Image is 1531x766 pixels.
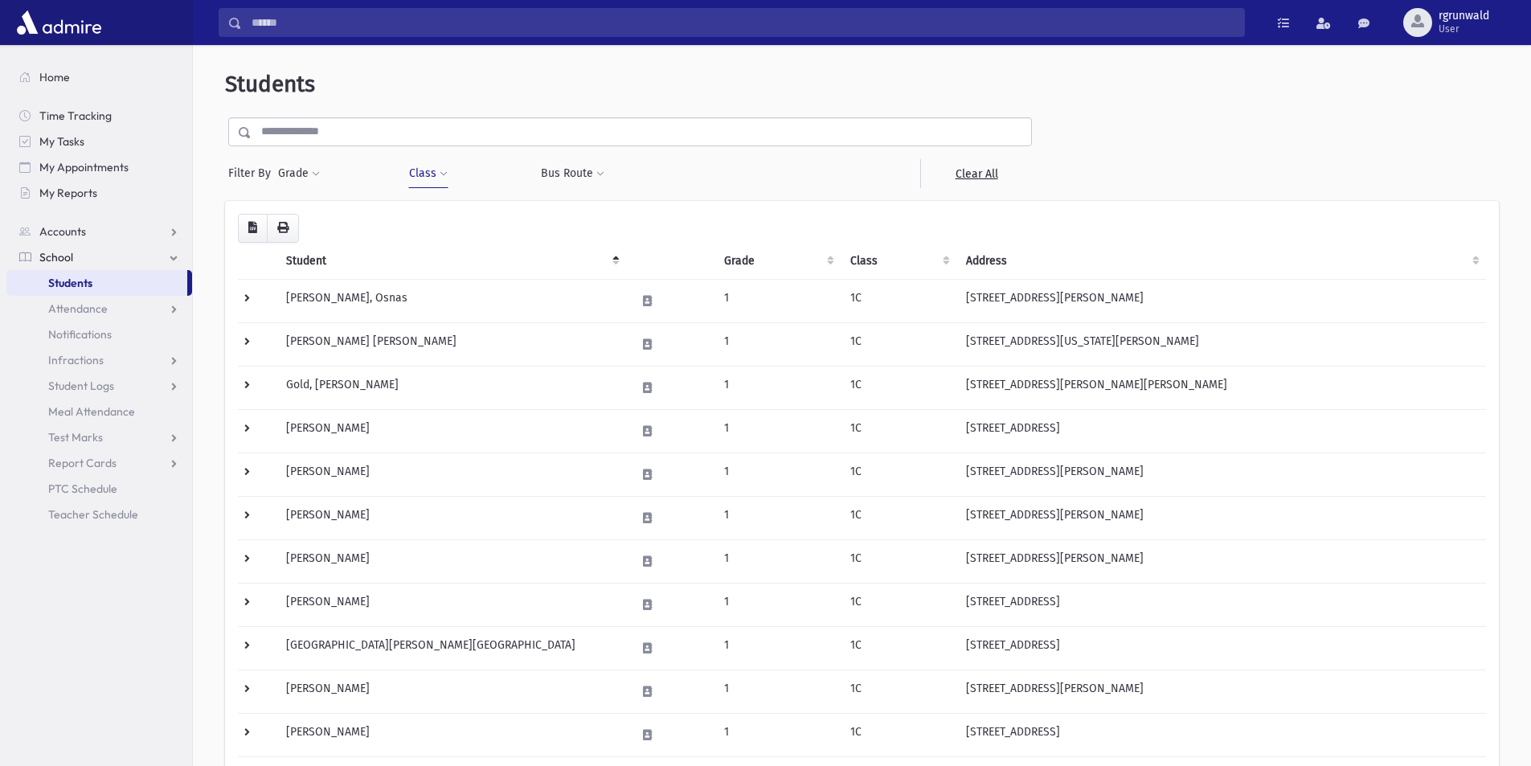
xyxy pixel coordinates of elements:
a: Home [6,64,192,90]
td: 1C [841,496,956,539]
td: 1C [841,670,956,713]
td: [PERSON_NAME], Osnas [276,279,626,322]
span: Meal Attendance [48,404,135,419]
span: Students [225,71,315,97]
td: 1C [841,713,956,756]
a: Teacher Schedule [6,502,192,527]
span: Time Tracking [39,109,112,123]
a: Clear All [920,159,1032,188]
span: Accounts [39,224,86,239]
td: [PERSON_NAME] [276,670,626,713]
td: 1 [714,453,841,496]
button: Bus Route [540,159,605,188]
span: Notifications [48,327,112,342]
td: 1C [841,539,956,583]
td: [STREET_ADDRESS][US_STATE][PERSON_NAME] [956,322,1486,366]
a: My Tasks [6,129,192,154]
button: CSV [238,214,268,243]
a: Report Cards [6,450,192,476]
span: Attendance [48,301,108,316]
a: Accounts [6,219,192,244]
th: Address: activate to sort column ascending [956,243,1486,280]
a: Attendance [6,296,192,322]
td: [PERSON_NAME] [276,713,626,756]
a: School [6,244,192,270]
a: Test Marks [6,424,192,450]
td: [STREET_ADDRESS][PERSON_NAME] [956,453,1486,496]
a: Time Tracking [6,103,192,129]
span: Teacher Schedule [48,507,138,522]
td: [PERSON_NAME] [276,496,626,539]
span: My Tasks [39,134,84,149]
button: Print [267,214,299,243]
a: My Reports [6,180,192,206]
button: Grade [277,159,321,188]
span: My Appointments [39,160,129,174]
td: [STREET_ADDRESS][PERSON_NAME] [956,279,1486,322]
td: 1C [841,279,956,322]
span: PTC Schedule [48,481,117,496]
button: Class [408,159,448,188]
td: 1C [841,453,956,496]
td: 1C [841,626,956,670]
td: [STREET_ADDRESS] [956,409,1486,453]
td: [PERSON_NAME] [PERSON_NAME] [276,322,626,366]
td: 1 [714,322,841,366]
td: 1 [714,539,841,583]
span: Students [48,276,92,290]
td: [STREET_ADDRESS][PERSON_NAME][PERSON_NAME] [956,366,1486,409]
td: 1 [714,713,841,756]
a: My Appointments [6,154,192,180]
span: Filter By [228,165,277,182]
span: rgrunwald [1439,10,1489,23]
input: Search [242,8,1244,37]
th: Student: activate to sort column descending [276,243,626,280]
td: [PERSON_NAME] [276,409,626,453]
td: [STREET_ADDRESS][PERSON_NAME] [956,539,1486,583]
span: User [1439,23,1489,35]
span: My Reports [39,186,97,200]
td: [STREET_ADDRESS] [956,626,1486,670]
a: Student Logs [6,373,192,399]
td: Gold, [PERSON_NAME] [276,366,626,409]
img: AdmirePro [13,6,105,39]
th: Grade: activate to sort column ascending [714,243,841,280]
a: Notifications [6,322,192,347]
td: 1 [714,279,841,322]
td: 1 [714,626,841,670]
td: [STREET_ADDRESS] [956,583,1486,626]
span: Home [39,70,70,84]
a: Meal Attendance [6,399,192,424]
td: 1 [714,409,841,453]
td: [GEOGRAPHIC_DATA][PERSON_NAME][GEOGRAPHIC_DATA] [276,626,626,670]
a: Infractions [6,347,192,373]
td: [PERSON_NAME] [276,539,626,583]
td: 1C [841,322,956,366]
td: [STREET_ADDRESS] [956,713,1486,756]
td: [PERSON_NAME] [276,583,626,626]
th: Class: activate to sort column ascending [841,243,956,280]
span: Student Logs [48,379,114,393]
td: 1C [841,366,956,409]
td: 1C [841,583,956,626]
td: [STREET_ADDRESS][PERSON_NAME] [956,496,1486,539]
span: Report Cards [48,456,117,470]
td: 1 [714,366,841,409]
td: 1 [714,670,841,713]
a: PTC Schedule [6,476,192,502]
span: Test Marks [48,430,103,444]
span: Infractions [48,353,104,367]
span: School [39,250,73,264]
td: 1C [841,409,956,453]
td: [PERSON_NAME] [276,453,626,496]
a: Students [6,270,187,296]
td: 1 [714,583,841,626]
td: 1 [714,496,841,539]
td: [STREET_ADDRESS][PERSON_NAME] [956,670,1486,713]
